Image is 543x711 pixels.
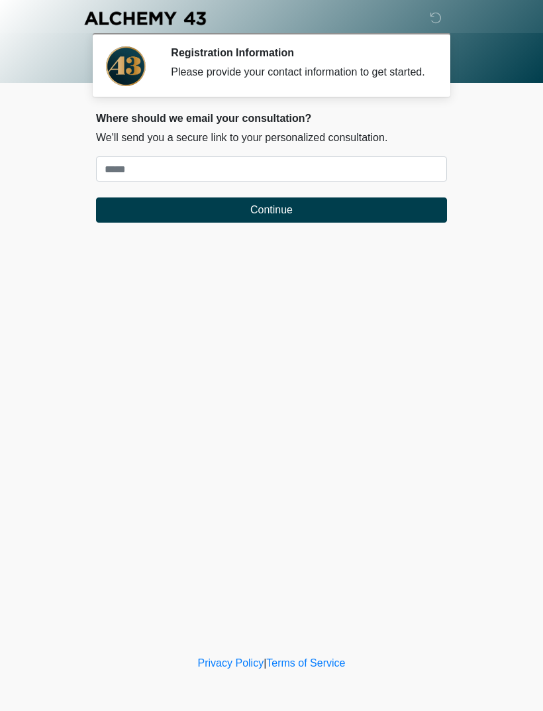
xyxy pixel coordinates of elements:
[266,657,345,669] a: Terms of Service
[198,657,264,669] a: Privacy Policy
[96,112,447,125] h2: Where should we email your consultation?
[96,130,447,146] p: We'll send you a secure link to your personalized consultation.
[171,64,427,80] div: Please provide your contact information to get started.
[96,197,447,223] button: Continue
[264,657,266,669] a: |
[106,46,146,86] img: Agent Avatar
[171,46,427,59] h2: Registration Information
[83,10,207,27] img: Alchemy 43 Logo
